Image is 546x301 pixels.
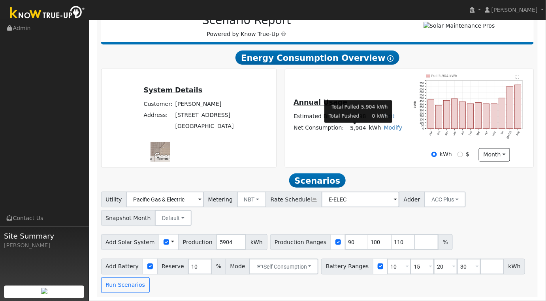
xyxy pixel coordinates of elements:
[328,112,360,120] td: Total Pushed
[476,131,480,136] text: Mar
[438,234,452,250] span: %
[420,94,424,97] text: 550
[361,103,375,111] td: 5,904
[109,14,384,27] h2: Scenario Report
[420,97,424,100] text: 500
[420,121,424,124] text: 100
[105,14,388,38] div: Powered by Know True-Up ®
[458,152,463,157] input: $
[420,82,424,85] text: 750
[460,131,465,136] text: Jan
[101,210,156,226] span: Snapshot Month
[294,98,347,106] u: Annual Usage
[101,234,160,250] span: Add Solar System
[436,105,442,129] rect: onclick=""
[420,119,424,121] text: 150
[211,259,226,275] span: %
[491,104,497,129] rect: onclick=""
[420,109,424,112] text: 300
[483,104,490,129] rect: onclick=""
[384,124,403,131] a: Modify
[437,131,441,135] text: Oct
[491,7,538,13] span: [PERSON_NAME]
[466,150,469,158] label: $
[420,115,424,118] text: 200
[420,106,424,109] text: 350
[475,103,482,129] rect: onclick=""
[153,151,179,162] img: Google
[516,131,520,136] text: Aug
[424,192,466,207] button: ACC Plus
[420,88,424,91] text: 650
[266,192,322,207] span: Rate Schedule
[101,192,127,207] span: Utility
[484,131,489,136] text: Apr
[246,234,267,250] span: kWh
[328,103,360,111] td: Total Pulled
[226,259,250,275] span: Mode
[178,234,217,250] span: Production
[420,112,424,115] text: 250
[504,259,525,275] span: kWh
[235,51,399,65] span: Energy Consumption Overview
[345,122,367,134] td: 5,904
[420,91,424,94] text: 600
[428,100,434,129] rect: onclick=""
[142,110,174,121] td: Address:
[270,234,331,250] span: Production Ranges
[423,128,424,130] text: 0
[249,259,318,275] button: Self Consumption
[444,101,450,129] rect: onclick=""
[468,131,473,136] text: Feb
[174,121,235,132] td: [GEOGRAPHIC_DATA]
[420,103,424,106] text: 400
[452,131,457,136] text: Dec
[388,55,394,62] i: Show Help
[421,124,424,127] text: 50
[144,86,203,94] u: System Details
[237,192,267,207] button: NBT
[413,101,417,109] text: kWh
[516,75,520,79] text: 
[6,4,89,22] img: Know True-Up
[515,85,521,129] rect: onclick=""
[429,131,433,136] text: Sep
[499,98,505,129] rect: onclick=""
[459,102,466,129] rect: onclick=""
[377,103,388,111] td: kWh
[155,210,192,226] button: Default
[203,192,237,207] span: Metering
[142,98,174,109] td: Customer:
[41,288,47,294] img: retrieve
[157,259,189,275] span: Reserve
[420,85,424,88] text: 700
[377,112,388,120] td: kWh
[153,151,179,162] a: Open this area in Google Maps (opens a new window)
[467,104,474,129] rect: onclick=""
[174,110,235,121] td: [STREET_ADDRESS]
[492,131,497,137] text: May
[322,192,399,207] input: Select a Rate Schedule
[500,131,505,136] text: Jun
[367,122,382,134] td: kWh
[479,148,510,162] button: month
[126,192,204,207] input: Select a Utility
[452,99,458,129] rect: onclick=""
[431,152,437,157] input: kWh
[4,241,85,250] div: [PERSON_NAME]
[431,74,458,78] text: Pull 5,904 kWh
[507,87,513,129] rect: onclick=""
[506,131,512,139] text: [DATE]
[174,98,235,109] td: [PERSON_NAME]
[424,22,495,30] img: Solar Maintenance Pros
[4,231,85,241] span: Site Summary
[292,122,345,134] td: Net Consumption:
[289,173,346,188] span: Scenarios
[321,259,373,275] span: Battery Ranges
[292,111,345,122] td: Estimated Bill:
[399,192,425,207] span: Adder
[157,156,168,161] a: Terms (opens in new tab)
[101,259,143,275] span: Add Battery
[444,131,449,136] text: Nov
[361,112,375,120] td: 0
